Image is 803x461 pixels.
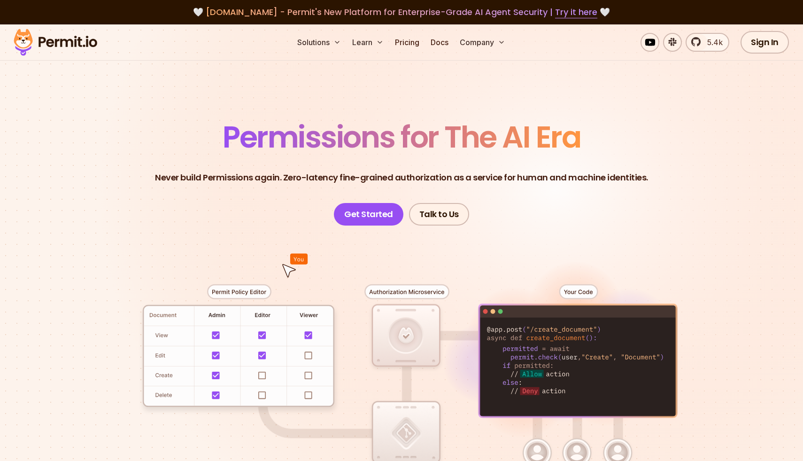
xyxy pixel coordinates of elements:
[223,116,580,158] span: Permissions for The AI Era
[741,31,789,54] a: Sign In
[9,26,101,58] img: Permit logo
[23,6,780,19] div: 🤍 🤍
[293,33,345,52] button: Solutions
[555,6,597,18] a: Try it here
[391,33,423,52] a: Pricing
[702,37,723,48] span: 5.4k
[409,203,469,226] a: Talk to Us
[686,33,729,52] a: 5.4k
[334,203,403,226] a: Get Started
[427,33,452,52] a: Docs
[348,33,387,52] button: Learn
[206,6,597,18] span: [DOMAIN_NAME] - Permit's New Platform for Enterprise-Grade AI Agent Security |
[456,33,509,52] button: Company
[155,171,648,184] p: Never build Permissions again. Zero-latency fine-grained authorization as a service for human and...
